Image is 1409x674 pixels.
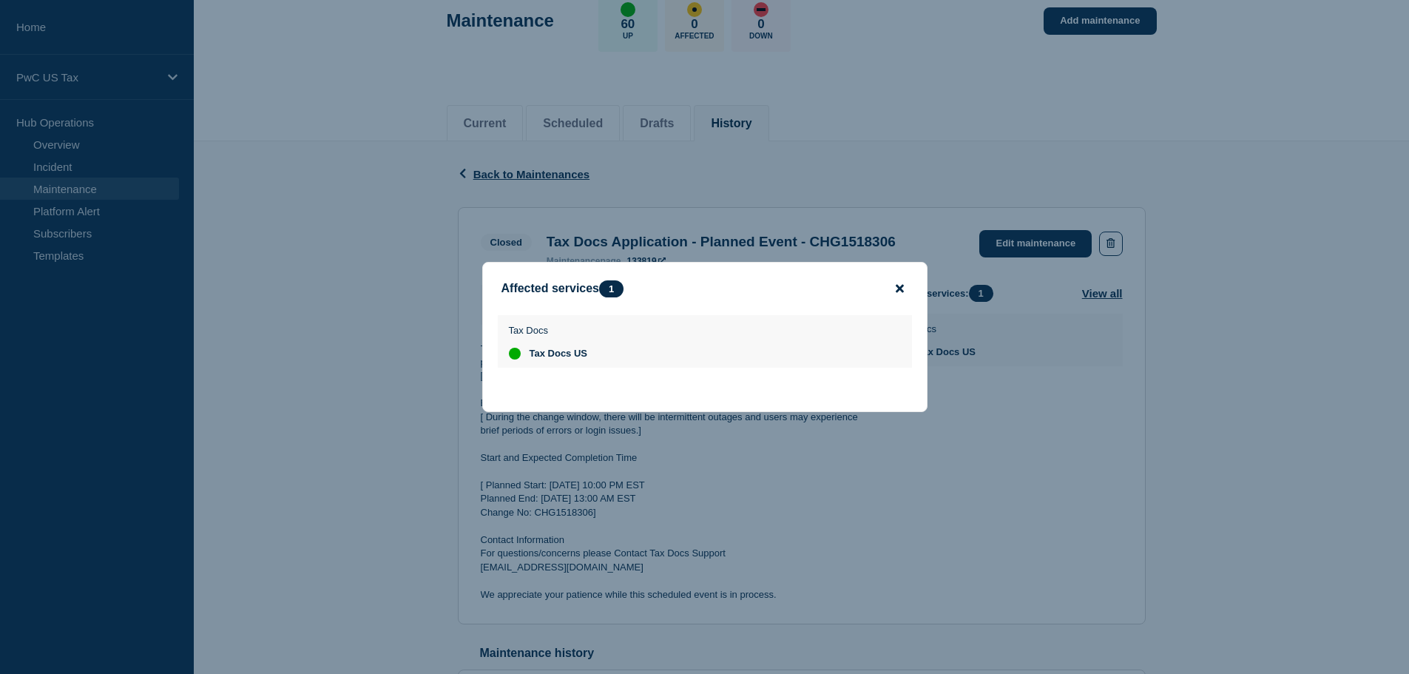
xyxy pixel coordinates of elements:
[530,348,588,360] span: Tax Docs US
[599,280,624,297] span: 1
[509,348,521,360] div: up
[891,282,908,296] button: close button
[501,280,632,297] div: Affected services
[509,325,588,336] p: Tax Docs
